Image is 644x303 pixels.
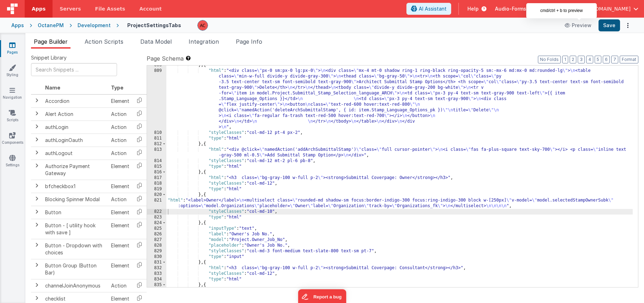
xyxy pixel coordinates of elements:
[108,134,132,147] td: Action
[108,120,132,134] td: Action
[147,254,166,260] div: 830
[147,169,166,175] div: 816
[147,277,166,282] div: 834
[620,56,638,63] button: Format
[147,243,166,248] div: 828
[147,186,166,192] div: 819
[147,282,166,288] div: 835
[108,239,132,259] td: Element
[32,5,45,12] span: Apps
[42,120,108,134] td: authLogin
[34,38,68,45] span: Page Builder
[108,180,132,193] td: Element
[147,198,166,209] div: 821
[623,20,633,30] button: Options
[42,134,108,147] td: authLoginOauth
[198,20,208,30] img: e1205bf731cae5f591faad8638e24ab9
[147,220,166,226] div: 824
[147,141,166,147] div: 812
[42,219,108,239] td: Button - [ utility hook with save ]
[42,160,108,180] td: Authorize Payment Gateway
[147,164,166,169] div: 815
[147,248,166,254] div: 829
[85,38,123,45] span: Action Scripts
[495,5,544,12] span: Audio-Forms, Inc. —
[108,160,132,180] td: Element
[560,20,596,31] button: Preview
[189,38,219,45] span: Integration
[42,279,108,292] td: channelJoinAnonymous
[108,219,132,239] td: Element
[147,136,166,141] div: 811
[595,56,601,63] button: 5
[147,192,166,198] div: 820
[147,54,184,63] span: Page Schema
[108,259,132,279] td: Element
[147,271,166,277] div: 833
[147,147,166,158] div: 813
[38,22,64,29] div: OctanePM
[108,107,132,120] td: Action
[60,5,81,12] span: Servers
[526,3,597,18] div: cmd/ctrl + b to preview
[147,130,166,136] div: 810
[140,38,172,45] span: Data Model
[95,5,125,12] span: File Assets
[147,237,166,243] div: 827
[42,193,108,206] td: Blocking Spinner Modal
[11,22,24,29] div: Apps
[42,94,108,108] td: Accordion
[108,147,132,160] td: Action
[111,85,123,91] span: Type
[108,94,132,108] td: Element
[611,56,618,63] button: 7
[42,180,108,193] td: bfcheckbox1
[406,3,451,15] button: AI Assistant
[570,56,576,63] button: 2
[419,5,447,12] span: AI Assistant
[42,239,108,259] td: Button - Dropdown with choices
[495,5,638,12] button: Audio-Forms, Inc. — [EMAIL_ADDRESS][DOMAIN_NAME]
[538,56,561,63] button: No Folds
[147,209,166,215] div: 822
[147,231,166,237] div: 826
[45,85,60,91] span: Name
[108,206,132,219] td: Element
[42,107,108,120] td: Alert Action
[127,23,181,28] h4: ProjectSettingsTabs
[108,193,132,206] td: Action
[78,22,111,29] div: Development
[562,56,568,63] button: 1
[147,68,166,130] div: 809
[147,158,166,164] div: 814
[42,147,108,160] td: authLogout
[31,54,67,61] span: Snippet Library
[42,259,108,279] td: Button Group (Button Bar)
[578,56,585,63] button: 3
[147,175,166,181] div: 817
[147,181,166,186] div: 818
[147,260,166,265] div: 831
[147,265,166,271] div: 832
[42,206,108,219] td: Button
[147,226,166,231] div: 825
[603,56,610,63] button: 6
[108,279,132,292] td: Action
[31,63,117,76] input: Search Snippets ...
[586,56,593,63] button: 4
[467,5,479,12] span: Help
[599,19,620,31] button: Save
[236,38,262,45] span: Page Info
[147,215,166,220] div: 823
